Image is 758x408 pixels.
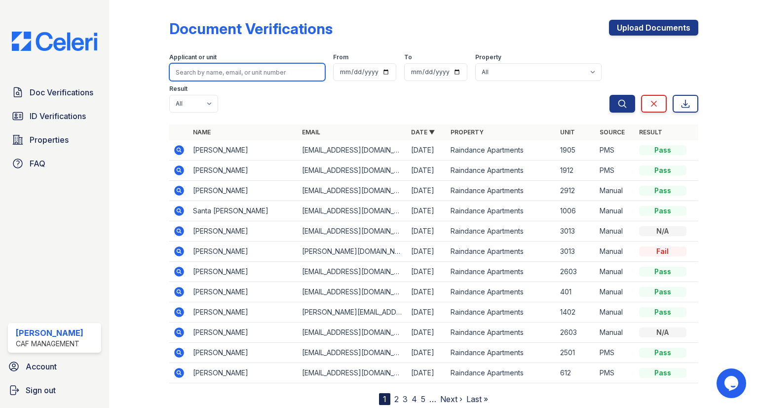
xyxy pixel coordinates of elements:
[298,282,407,302] td: [EMAIL_ADDRESS][DOMAIN_NAME]
[556,363,596,383] td: 612
[447,140,556,161] td: Raindance Apartments
[407,302,447,323] td: [DATE]
[556,161,596,181] td: 1912
[596,302,635,323] td: Manual
[560,128,575,136] a: Unit
[447,262,556,282] td: Raindance Apartments
[639,368,686,378] div: Pass
[412,394,417,404] a: 4
[407,363,447,383] td: [DATE]
[717,368,748,398] iframe: chat widget
[189,262,298,282] td: [PERSON_NAME]
[403,394,408,404] a: 3
[298,343,407,363] td: [EMAIL_ADDRESS][DOMAIN_NAME]
[411,128,435,136] a: Date ▼
[596,323,635,343] td: Manual
[4,32,105,51] img: CE_Logo_Blue-a8612792a0a2168367f1c8372b55b34899dd931a85d93a1a3d3e32e68fde9ad4.png
[169,85,188,93] label: Result
[298,181,407,201] td: [EMAIL_ADDRESS][DOMAIN_NAME]
[600,128,625,136] a: Source
[16,339,83,349] div: CAF Management
[639,206,686,216] div: Pass
[407,161,447,181] td: [DATE]
[639,145,686,155] div: Pass
[639,307,686,317] div: Pass
[298,302,407,323] td: [PERSON_NAME][EMAIL_ADDRESS][DOMAIN_NAME]
[639,186,686,196] div: Pass
[556,262,596,282] td: 2603
[596,343,635,363] td: PMS
[298,242,407,262] td: [PERSON_NAME][DOMAIN_NAME][EMAIL_ADDRESS][PERSON_NAME][DOMAIN_NAME]
[169,53,217,61] label: Applicant or unit
[407,343,447,363] td: [DATE]
[169,63,325,81] input: Search by name, email, or unit number
[447,242,556,262] td: Raindance Apartments
[639,246,686,256] div: Fail
[556,343,596,363] td: 2501
[639,327,686,337] div: N/A
[407,323,447,343] td: [DATE]
[189,140,298,161] td: [PERSON_NAME]
[298,161,407,181] td: [EMAIL_ADDRESS][DOMAIN_NAME]
[26,361,57,372] span: Account
[466,394,488,404] a: Last »
[407,262,447,282] td: [DATE]
[447,302,556,323] td: Raindance Apartments
[8,106,101,126] a: ID Verifications
[556,282,596,302] td: 401
[447,343,556,363] td: Raindance Apartments
[407,282,447,302] td: [DATE]
[447,363,556,383] td: Raindance Apartments
[8,154,101,173] a: FAQ
[556,323,596,343] td: 2603
[4,380,105,400] a: Sign out
[639,226,686,236] div: N/A
[30,86,93,98] span: Doc Verifications
[16,327,83,339] div: [PERSON_NAME]
[596,282,635,302] td: Manual
[556,221,596,242] td: 3013
[298,363,407,383] td: [EMAIL_ADDRESS][DOMAIN_NAME]
[407,201,447,221] td: [DATE]
[429,393,436,405] span: …
[169,20,333,38] div: Document Verifications
[596,201,635,221] td: Manual
[596,161,635,181] td: PMS
[394,394,399,404] a: 2
[596,242,635,262] td: Manual
[189,221,298,242] td: [PERSON_NAME]
[189,302,298,323] td: [PERSON_NAME]
[30,134,69,146] span: Properties
[26,384,56,396] span: Sign out
[596,221,635,242] td: Manual
[407,181,447,201] td: [DATE]
[30,158,45,169] span: FAQ
[4,357,105,376] a: Account
[556,201,596,221] td: 1006
[189,363,298,383] td: [PERSON_NAME]
[447,201,556,221] td: Raindance Apartments
[379,393,390,405] div: 1
[30,110,86,122] span: ID Verifications
[639,165,686,175] div: Pass
[407,140,447,161] td: [DATE]
[193,128,211,136] a: Name
[407,242,447,262] td: [DATE]
[189,201,298,221] td: Santa [PERSON_NAME]
[189,161,298,181] td: [PERSON_NAME]
[556,181,596,201] td: 2912
[451,128,484,136] a: Property
[609,20,698,36] a: Upload Documents
[189,181,298,201] td: [PERSON_NAME]
[333,53,348,61] label: From
[556,242,596,262] td: 3013
[298,262,407,282] td: [EMAIL_ADDRESS][DOMAIN_NAME]
[447,221,556,242] td: Raindance Apartments
[189,242,298,262] td: [PERSON_NAME]
[404,53,412,61] label: To
[189,323,298,343] td: [PERSON_NAME]
[298,221,407,242] td: [EMAIL_ADDRESS][DOMAIN_NAME]
[596,140,635,161] td: PMS
[556,302,596,323] td: 1402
